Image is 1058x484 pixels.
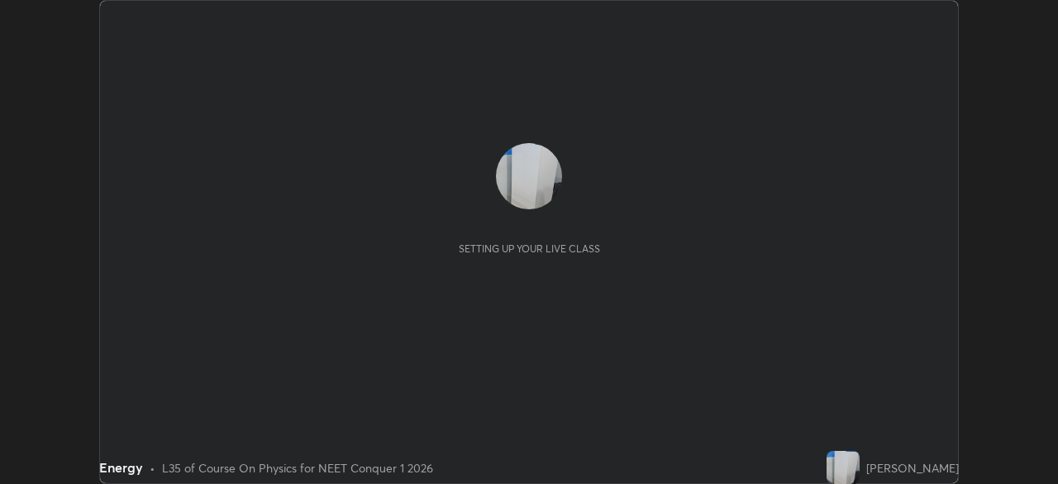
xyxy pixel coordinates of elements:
[150,459,155,477] div: •
[459,242,600,255] div: Setting up your live class
[827,451,860,484] img: d21b9cef1397427589dad431d01d2c4e.jpg
[496,143,562,209] img: d21b9cef1397427589dad431d01d2c4e.jpg
[162,459,433,477] div: L35 of Course On Physics for NEET Conquer 1 2026
[99,458,143,477] div: Energy
[866,459,959,477] div: [PERSON_NAME]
